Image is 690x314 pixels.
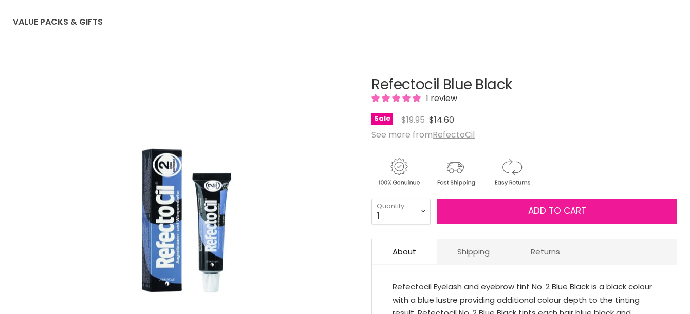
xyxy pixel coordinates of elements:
span: $19.95 [401,114,425,126]
span: 5.00 stars [371,92,423,104]
span: See more from [371,129,475,141]
button: Add to cart [437,199,677,224]
span: Add to cart [528,205,586,217]
select: Quantity [371,199,431,224]
a: Value Packs & Gifts [5,11,110,33]
h1: Refectocil Blue Black [371,77,677,93]
a: RefectoCil [433,129,475,141]
img: shipping.gif [428,156,482,188]
a: Shipping [437,239,510,264]
span: 1 review [423,92,457,104]
button: Gorgias live chat [5,4,36,34]
span: Sale [371,113,393,125]
img: returns.gif [484,156,539,188]
a: About [372,239,437,264]
span: $14.60 [429,114,454,126]
a: Returns [510,239,581,264]
img: genuine.gif [371,156,426,188]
